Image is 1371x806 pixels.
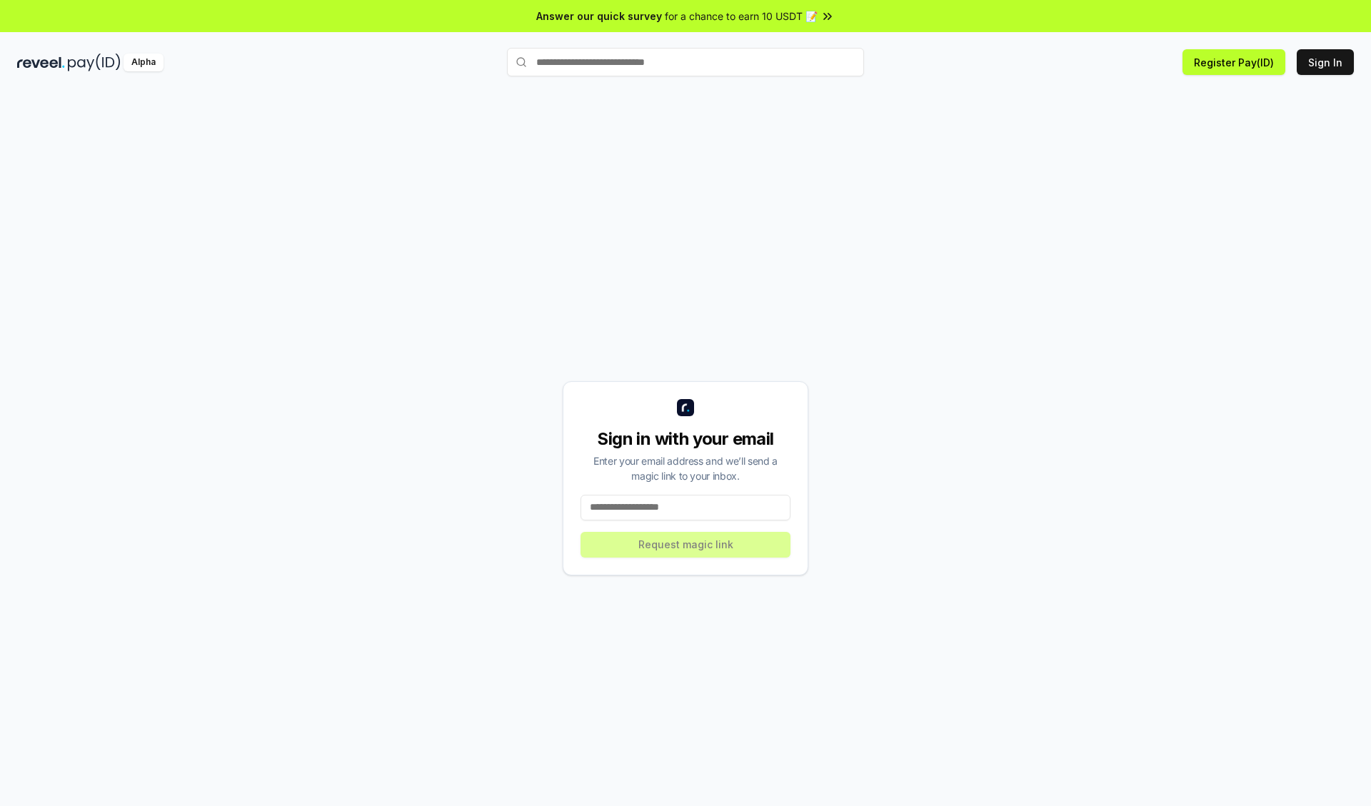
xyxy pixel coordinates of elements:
img: logo_small [677,399,694,416]
span: Answer our quick survey [536,9,662,24]
button: Register Pay(ID) [1182,49,1285,75]
img: reveel_dark [17,54,65,71]
div: Enter your email address and we’ll send a magic link to your inbox. [581,453,790,483]
button: Sign In [1297,49,1354,75]
div: Alpha [124,54,164,71]
img: pay_id [68,54,121,71]
div: Sign in with your email [581,428,790,450]
span: for a chance to earn 10 USDT 📝 [665,9,818,24]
